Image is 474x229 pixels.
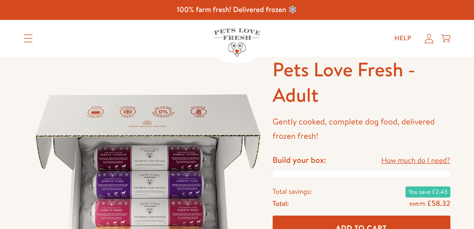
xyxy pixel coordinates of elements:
[273,115,450,143] p: Gently cooked, complete dog food, delivered frozen fresh!
[214,28,260,56] img: Pets Love Fresh
[427,198,450,209] span: £58.32
[273,155,326,165] h4: Build your box:
[273,186,312,198] span: Total savings:
[409,200,425,208] s: £60.75
[273,57,450,107] h1: Pets Love Fresh - Adult
[16,27,40,50] summary: Translation missing: en.sections.header.menu
[381,155,450,167] a: How much do I need?
[387,29,419,48] a: Help
[273,198,289,210] span: Total:
[405,186,450,198] span: You save £2.43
